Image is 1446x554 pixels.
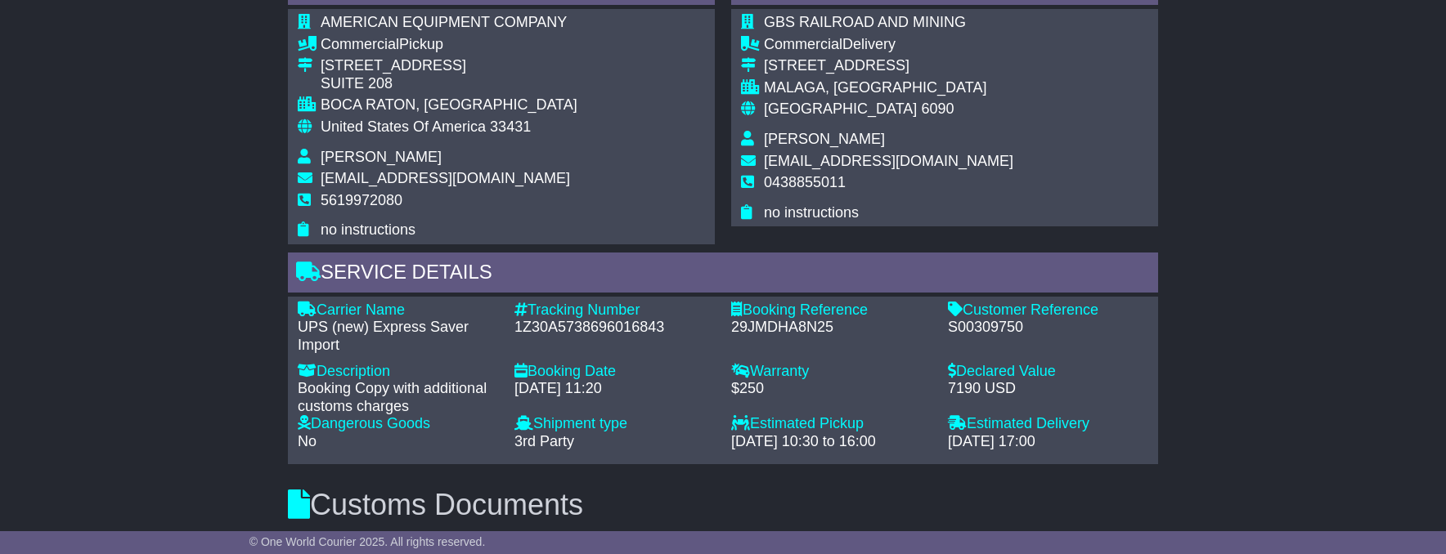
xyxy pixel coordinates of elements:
[948,319,1148,337] div: S00309750
[321,221,415,238] span: no instructions
[764,36,842,52] span: Commercial
[764,79,1013,97] div: MALAGA, [GEOGRAPHIC_DATA]
[764,57,1013,75] div: [STREET_ADDRESS]
[514,415,715,433] div: Shipment type
[321,149,442,165] span: [PERSON_NAME]
[298,319,498,354] div: UPS (new) Express Saver Import
[321,75,577,93] div: SUITE 208
[948,415,1148,433] div: Estimated Delivery
[764,131,885,147] span: [PERSON_NAME]
[514,363,715,381] div: Booking Date
[321,14,567,30] span: AMERICAN EQUIPMENT COMPANY
[764,14,966,30] span: GBS RAILROAD AND MINING
[298,380,498,415] div: Booking Copy with additional customs charges
[321,118,486,135] span: United States Of America
[731,319,932,337] div: 29JMDHA8N25
[731,433,932,451] div: [DATE] 10:30 to 16:00
[321,36,399,52] span: Commercial
[321,96,577,114] div: BOCA RATON, [GEOGRAPHIC_DATA]
[298,415,498,433] div: Dangerous Goods
[514,380,715,398] div: [DATE] 11:20
[514,302,715,319] div: Tracking Number
[249,535,486,548] span: © One World Courier 2025. All rights reserved.
[321,36,577,54] div: Pickup
[514,433,574,449] span: 3rd Party
[731,302,932,319] div: Booking Reference
[948,433,1148,451] div: [DATE] 17:00
[298,302,498,319] div: Carrier Name
[731,415,932,433] div: Estimated Pickup
[514,319,715,337] div: 1Z30A5738696016843
[764,174,846,190] span: 0438855011
[298,433,317,449] span: No
[921,101,954,117] span: 6090
[321,57,577,75] div: [STREET_ADDRESS]
[731,363,932,381] div: Warranty
[288,252,1158,297] div: Service Details
[321,192,402,208] span: 5619972080
[948,302,1148,319] div: Customer Reference
[764,101,917,117] span: [GEOGRAPHIC_DATA]
[298,363,498,381] div: Description
[764,153,1013,169] span: [EMAIL_ADDRESS][DOMAIN_NAME]
[948,363,1148,381] div: Declared Value
[764,204,859,221] span: no instructions
[948,380,1148,398] div: 7190 USD
[321,170,570,186] span: [EMAIL_ADDRESS][DOMAIN_NAME]
[288,489,1158,521] h3: Customs Documents
[764,36,1013,54] div: Delivery
[490,118,531,135] span: 33431
[731,380,932,398] div: $250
